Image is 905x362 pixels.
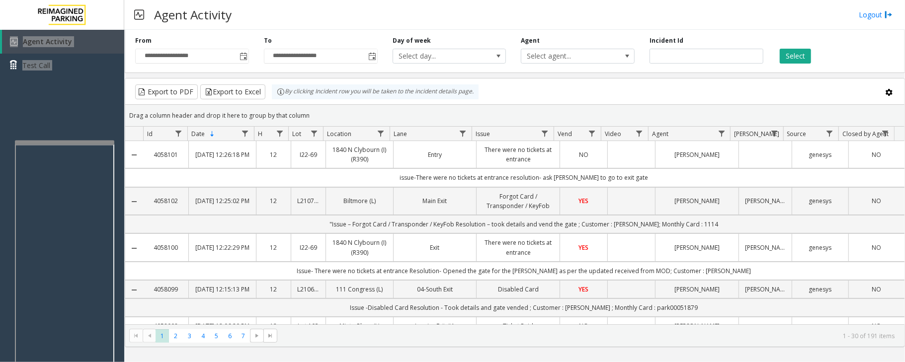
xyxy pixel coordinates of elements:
a: Lot Filter Menu [307,127,321,140]
a: 4058098 [149,321,182,331]
a: NO [855,150,899,159]
div: Data table [125,127,905,324]
label: Incident Id [650,36,683,45]
span: [PERSON_NAME] [735,130,780,138]
span: YES [579,285,589,293]
div: Drag a column header and drop it here to group by that column [125,107,905,124]
a: genesys [798,196,842,206]
a: 4058099 [149,285,182,294]
a: Collapse Details [125,323,143,331]
a: genesys [798,285,842,294]
span: NO [872,150,881,159]
td: Issue -Disabled Card Resolution - Took details and gate vended ; Customer : [PERSON_NAME] ; Month... [143,298,905,317]
a: Collapse Details [125,244,143,252]
a: [PERSON_NAME] [661,321,733,331]
a: 12 [262,321,285,331]
a: [DATE] 12:15:13 PM [195,285,250,294]
span: NO [872,322,881,330]
label: From [135,36,152,45]
span: Go to the next page [250,329,263,343]
span: Agent [652,130,668,138]
a: I22-69 [297,243,320,252]
a: Disabled Card [483,285,554,294]
span: NO [872,243,881,252]
span: Page 2 [169,329,182,343]
a: Minto Place (L) [332,321,387,331]
button: Export to PDF [135,84,198,99]
div: By clicking Incident row you will be taken to the incident details page. [272,84,479,99]
a: Exit [400,243,471,252]
span: NO [579,322,588,330]
a: 12 [262,150,285,159]
button: Export to Excel [200,84,265,99]
kendo-pager-info: 1 - 30 of 191 items [283,332,895,340]
a: YES [566,243,601,252]
span: YES [579,243,589,252]
a: Collapse Details [125,151,143,159]
span: Test Call [22,60,50,71]
span: Page 1 [156,329,169,343]
span: Lot [293,130,302,138]
label: Agent [521,36,540,45]
span: Page 5 [210,329,223,343]
a: [DATE] 12:22:29 PM [195,243,250,252]
a: NO [855,243,899,252]
a: Date Filter Menu [239,127,252,140]
span: Page 6 [223,329,237,343]
a: [DATE] 12:25:02 PM [195,196,250,206]
a: I22-69 [297,150,320,159]
span: Page 4 [196,329,210,343]
span: Issue [476,130,490,138]
span: Select day... [393,49,483,63]
span: Vend [558,130,572,138]
a: Biltmore (L) [332,196,387,206]
a: Agent Activity [2,30,124,54]
span: Closed by Agent [842,130,889,138]
a: genesys [798,150,842,159]
a: Video Filter Menu [633,127,646,140]
a: NO [855,321,899,331]
h3: Agent Activity [149,2,237,27]
a: 111 Congress (L) [332,285,387,294]
span: Id [147,130,153,138]
a: 1840 N Clybourn (I) (R390) [332,145,387,164]
a: Collapse Details [125,198,143,206]
a: L21077300 [297,196,320,206]
a: Issue Filter Menu [538,127,552,140]
span: Toggle popup [366,49,377,63]
span: NO [579,150,588,159]
img: infoIcon.svg [277,88,285,96]
img: pageIcon [134,2,144,27]
span: Source [787,130,807,138]
a: genesys [798,243,842,252]
span: Video [605,130,621,138]
a: Lot 193 [297,321,320,331]
span: Select agent... [521,49,611,63]
img: logout [885,9,893,20]
a: NO [566,321,601,331]
span: Go to the last page [266,332,274,340]
span: Page 7 [237,329,250,343]
span: H [258,130,262,138]
a: 4058102 [149,196,182,206]
a: [DATE] 12:26:18 PM [195,150,250,159]
a: Id Filter Menu [172,127,185,140]
a: There were no tickets at entrance [483,145,554,164]
span: Page 3 [183,329,196,343]
span: NO [872,285,881,293]
a: Agent Filter Menu [715,127,728,140]
img: 'icon' [10,38,18,46]
a: Logout [859,9,893,20]
a: 4058100 [149,243,182,252]
a: Lane Filter Menu [456,127,470,140]
span: Agent Activity [23,37,72,46]
span: Go to the next page [253,332,261,340]
a: [PERSON_NAME] [661,150,733,159]
a: [PERSON_NAME] [661,196,733,206]
a: There were no tickets at entrance [483,238,554,257]
span: Location [327,130,351,138]
label: Day of week [393,36,431,45]
span: YES [579,197,589,205]
a: 12 [262,243,285,252]
a: [PERSON_NAME] [661,243,733,252]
